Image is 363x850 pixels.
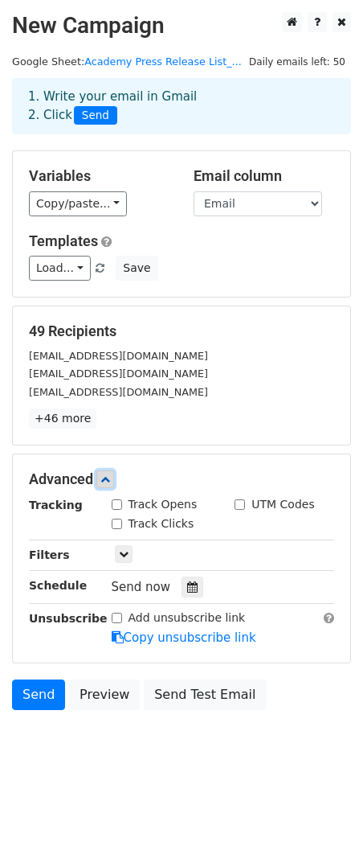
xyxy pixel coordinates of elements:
h5: Advanced [29,470,334,488]
button: Save [116,256,157,281]
a: Copy unsubscribe link [112,630,256,645]
a: Send [12,680,65,710]
iframe: Chat Widget [283,773,363,850]
label: Track Opens [128,496,198,513]
small: [EMAIL_ADDRESS][DOMAIN_NAME] [29,350,208,362]
a: Templates [29,232,98,249]
a: Preview [69,680,140,710]
small: [EMAIL_ADDRESS][DOMAIN_NAME] [29,368,208,380]
h5: Email column [194,167,334,185]
strong: Unsubscribe [29,612,108,625]
a: Copy/paste... [29,191,127,216]
label: UTM Codes [251,496,314,513]
span: Send [74,106,117,125]
label: Track Clicks [128,515,194,532]
strong: Tracking [29,499,83,511]
small: [EMAIL_ADDRESS][DOMAIN_NAME] [29,386,208,398]
label: Add unsubscribe link [128,610,246,626]
strong: Filters [29,548,70,561]
div: 1. Write your email in Gmail 2. Click [16,88,347,125]
span: Daily emails left: 50 [243,53,351,71]
h2: New Campaign [12,12,351,39]
strong: Schedule [29,579,87,592]
a: +46 more [29,409,96,429]
a: Daily emails left: 50 [243,55,351,68]
small: Google Sheet: [12,55,242,68]
a: Academy Press Release List_... [84,55,242,68]
a: Load... [29,256,91,281]
h5: Variables [29,167,169,185]
h5: 49 Recipients [29,322,334,340]
a: Send Test Email [144,680,266,710]
span: Send now [112,580,171,594]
